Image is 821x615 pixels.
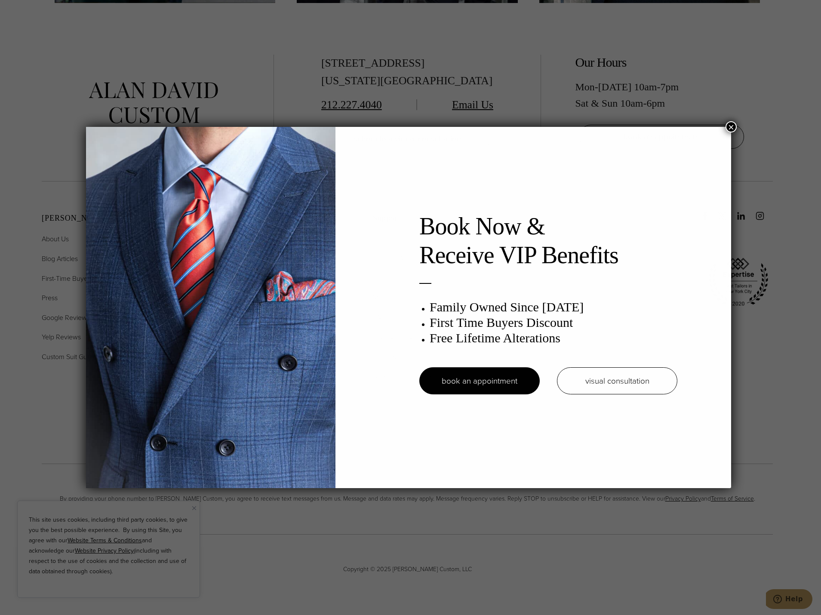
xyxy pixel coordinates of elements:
[430,315,677,330] h3: First Time Buyers Discount
[557,367,677,394] a: visual consultation
[430,299,677,315] h3: Family Owned Since [DATE]
[419,367,540,394] a: book an appointment
[430,330,677,346] h3: Free Lifetime Alterations
[726,121,737,132] button: Close
[19,6,37,14] span: Help
[419,212,677,270] h2: Book Now & Receive VIP Benefits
